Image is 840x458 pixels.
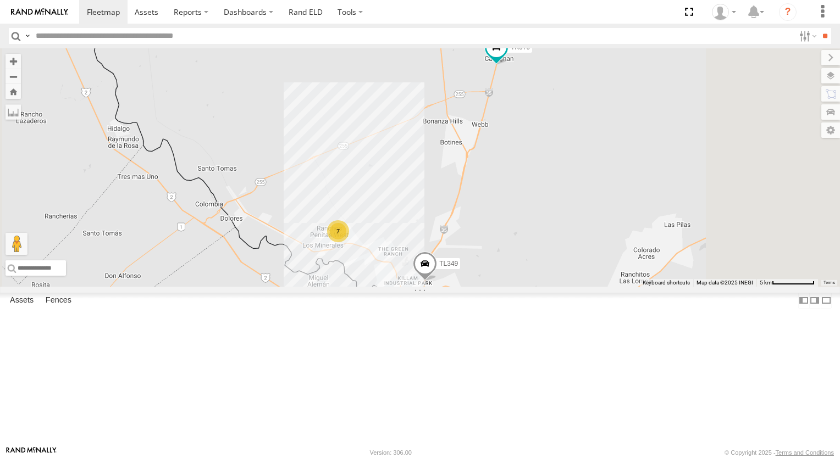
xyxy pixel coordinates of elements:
label: Dock Summary Table to the Left [798,293,809,309]
i: ? [779,3,797,21]
label: Search Query [23,28,32,44]
span: Map data ©2025 INEGI [697,280,753,286]
a: Visit our Website [6,447,57,458]
button: Drag Pegman onto the map to open Street View [5,233,27,255]
div: Daniel Del Muro [708,4,740,20]
label: Dock Summary Table to the Right [809,293,820,309]
label: Map Settings [821,122,840,138]
label: Fences [40,293,77,308]
label: Hide Summary Table [821,293,832,309]
button: Keyboard shortcuts [643,279,690,287]
span: 5 km [760,280,772,286]
div: © Copyright 2025 - [725,449,834,456]
a: Terms and Conditions [776,449,834,456]
a: Terms (opens in new tab) [824,281,835,285]
button: Zoom out [5,69,21,84]
label: Search Filter Options [795,28,819,44]
span: TL349 [439,260,458,268]
label: Measure [5,104,21,120]
img: rand-logo.svg [11,8,68,16]
div: Version: 306.00 [370,449,412,456]
button: Zoom Home [5,84,21,99]
button: Zoom in [5,54,21,69]
button: Map Scale: 5 km per 74 pixels [756,279,818,287]
label: Assets [4,293,39,308]
div: 7 [327,220,349,242]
